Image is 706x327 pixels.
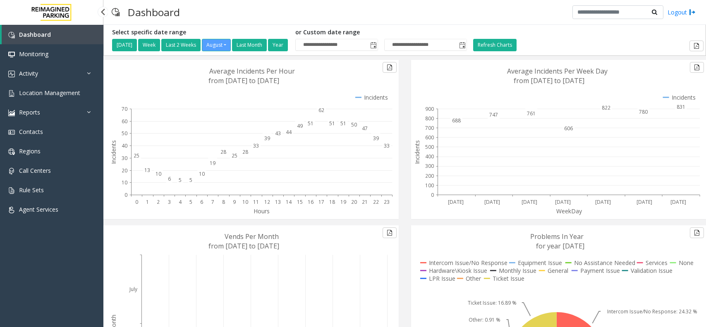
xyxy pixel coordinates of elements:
[484,198,500,205] text: [DATE]
[161,39,201,51] button: Last 2 Weeks
[527,110,535,117] text: 761
[222,198,225,205] text: 8
[129,286,137,293] text: July
[425,182,434,189] text: 100
[200,198,203,205] text: 6
[135,198,138,205] text: 0
[156,170,161,177] text: 10
[275,198,281,205] text: 13
[19,128,43,136] span: Contacts
[8,148,15,155] img: 'icon'
[670,198,686,205] text: [DATE]
[19,167,51,174] span: Call Centers
[384,142,390,149] text: 33
[208,241,279,251] text: from [DATE] to [DATE]
[146,198,149,205] text: 1
[555,198,571,205] text: [DATE]
[425,124,434,131] text: 700
[110,140,117,164] text: Incidents
[220,148,226,155] text: 28
[536,241,584,251] text: for year [DATE]
[556,207,582,215] text: WeekDay
[264,135,270,142] text: 39
[308,120,314,127] text: 51
[112,39,137,51] button: [DATE]
[452,117,460,124] text: 688
[351,121,357,128] text: 50
[19,205,58,213] span: Agent Services
[199,170,205,177] text: 10
[19,89,80,97] span: Location Management
[468,299,517,306] text: Ticket Issue: 16.89 %
[8,90,15,97] img: 'icon'
[275,130,281,137] text: 43
[448,198,463,205] text: [DATE]
[19,186,44,194] span: Rule Sets
[189,198,192,205] text: 5
[8,168,15,174] img: 'icon'
[8,207,15,213] img: 'icon'
[8,51,15,58] img: 'icon'
[8,71,15,77] img: 'icon'
[122,142,127,149] text: 40
[122,130,127,137] text: 50
[19,147,41,155] span: Regions
[8,32,15,38] img: 'icon'
[210,160,215,167] text: 19
[457,39,467,51] span: Toggle popup
[225,232,279,241] text: Vends Per Month
[211,198,214,205] text: 7
[8,129,15,136] img: 'icon'
[425,115,434,122] text: 800
[2,25,103,44] a: Dashboard
[202,39,231,51] button: August
[122,118,127,125] text: 60
[242,198,248,205] text: 10
[286,129,292,136] text: 44
[264,198,270,205] text: 12
[232,152,237,159] text: 25
[318,198,324,205] text: 17
[19,69,38,77] span: Activity
[157,198,160,205] text: 2
[425,105,434,112] text: 900
[373,198,379,205] text: 22
[507,67,608,76] text: Average Incidents Per Week Day
[384,198,390,205] text: 23
[134,152,139,159] text: 25
[242,148,248,155] text: 28
[522,198,537,205] text: [DATE]
[668,8,696,17] a: Logout
[677,103,685,110] text: 831
[232,39,267,51] button: Last Month
[253,142,259,149] text: 33
[209,67,295,76] text: Average Incidents Per Hour
[297,198,303,205] text: 15
[124,2,184,22] h3: Dashboard
[425,153,434,160] text: 400
[19,31,51,38] span: Dashboard
[340,198,346,205] text: 19
[189,177,192,184] text: 5
[431,191,434,198] text: 0
[413,140,421,164] text: Incidents
[564,125,573,132] text: 606
[112,29,289,36] h5: Select specific date range
[530,232,584,241] text: Problems In Year
[254,207,270,215] text: Hours
[329,198,335,205] text: 18
[112,2,120,22] img: pageIcon
[19,50,48,58] span: Monitoring
[425,143,434,150] text: 500
[369,39,378,51] span: Toggle popup
[253,198,259,205] text: 11
[8,110,15,116] img: 'icon'
[425,172,434,179] text: 200
[138,39,160,51] button: Week
[383,227,397,238] button: Export to pdf
[19,108,40,116] span: Reports
[514,76,584,85] text: from [DATE] to [DATE]
[383,62,397,73] button: Export to pdf
[689,8,696,17] img: logout
[489,111,498,118] text: 747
